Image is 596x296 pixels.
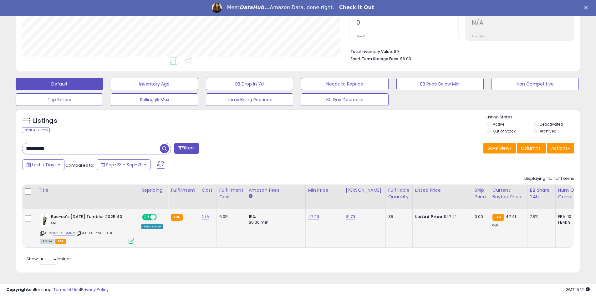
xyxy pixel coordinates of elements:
div: Min Price [308,187,340,194]
button: BB Price Below Min [396,78,484,90]
button: Save View [483,143,516,153]
button: 30 Day Decrease [301,93,388,106]
h5: Listings [33,117,57,125]
small: FBA [171,214,182,221]
i: DataHub... [239,4,270,10]
div: FBA: 10 [558,214,579,220]
span: Show: entries [27,256,72,262]
b: Total Inventory Value: [350,49,393,54]
div: 35 [388,214,408,220]
div: 28% [530,214,551,220]
div: Fulfillable Quantity [388,187,410,200]
a: 51.79 [346,214,355,220]
button: Selling @ Max [111,93,198,106]
div: Fulfillment [171,187,196,194]
a: Check It Out [339,4,374,11]
a: Terms of Use [53,287,80,293]
button: Default [16,78,103,90]
b: Listed Price: [415,214,444,220]
button: Needs to Reprice [301,78,388,90]
h2: 0 [356,19,458,28]
div: ASIN: [40,214,134,243]
p: Listing States: [486,114,580,120]
small: Amazon Fees. [249,194,252,199]
b: Buc-ee's [DATE] Tumbler 2025 40 oz [51,214,127,227]
span: Last 7 Days [32,162,57,168]
div: 15% [249,214,301,220]
div: $47.41 [415,214,467,220]
button: Filters [174,143,199,154]
div: 6.05 [219,214,241,220]
small: Prev: 0 [356,34,365,38]
label: Deactivated [540,122,563,127]
span: FBA [55,239,66,244]
div: Close [584,6,590,9]
div: Repricing [141,187,166,194]
small: FBA [492,214,504,221]
h2: N/A [472,19,574,28]
div: Clear All Filters [22,127,50,133]
div: Amazon Fees [249,187,303,194]
a: N/A [202,214,209,220]
div: Fulfillment Cost [219,187,243,200]
span: $6.00 [400,56,411,62]
span: OFF [156,215,166,220]
div: Ship Price [475,187,487,200]
span: Ordered Items [356,14,458,17]
div: 0.00 [475,214,485,220]
button: Actions [547,143,574,153]
div: Displaying 1 to 1 of 1 items [524,176,574,182]
span: ROI [472,14,574,17]
span: All listings currently available for purchase on Amazon [40,239,54,244]
button: BB Drop in 7d [206,78,293,90]
a: Privacy Policy [81,287,109,293]
img: Profile image for Georgie [212,3,222,13]
div: Cost [202,187,214,194]
div: Listed Price [415,187,469,194]
a: 47.29 [308,214,319,220]
span: Sep-23 - Sep-29 [106,162,143,168]
b: Short Term Storage Fees: [350,56,399,61]
button: Columns [517,143,546,153]
label: Active [493,122,504,127]
button: Inventory Age [111,78,198,90]
button: Items Being Repriced [206,93,293,106]
div: BB Share 24h. [530,187,553,200]
img: 317oEwZd57L._SL40_.jpg [40,214,49,226]
button: Last 7 Days [23,159,64,170]
div: FBM: 9 [558,220,579,225]
div: Amazon AI [141,224,163,229]
span: Compared to: [65,162,94,168]
span: 47.41 [506,214,516,220]
div: Title [38,187,136,194]
button: Non Competitive [492,78,579,90]
span: | SKU: EI-TYSH-EXHE [76,231,113,236]
button: Top Sellers [16,93,103,106]
strong: Copyright [6,287,29,293]
button: Sep-23 - Sep-29 [97,159,150,170]
div: Current Buybox Price [492,187,525,200]
li: $0 [350,47,569,55]
div: Meet Amazon Data, done right. [227,4,334,11]
span: ON [143,215,150,220]
label: Out of Stock [493,128,516,134]
div: Num of Comp. [558,187,581,200]
span: Columns [521,145,541,151]
div: $0.30 min [249,220,301,225]
div: seller snap | | [6,287,109,293]
small: Prev: N/A [472,34,484,38]
span: 2025-10-9 15:12 GMT [566,287,590,293]
label: Archived [540,128,557,134]
div: [PERSON_NAME] [346,187,383,194]
a: B0FL916MNP [53,231,75,236]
